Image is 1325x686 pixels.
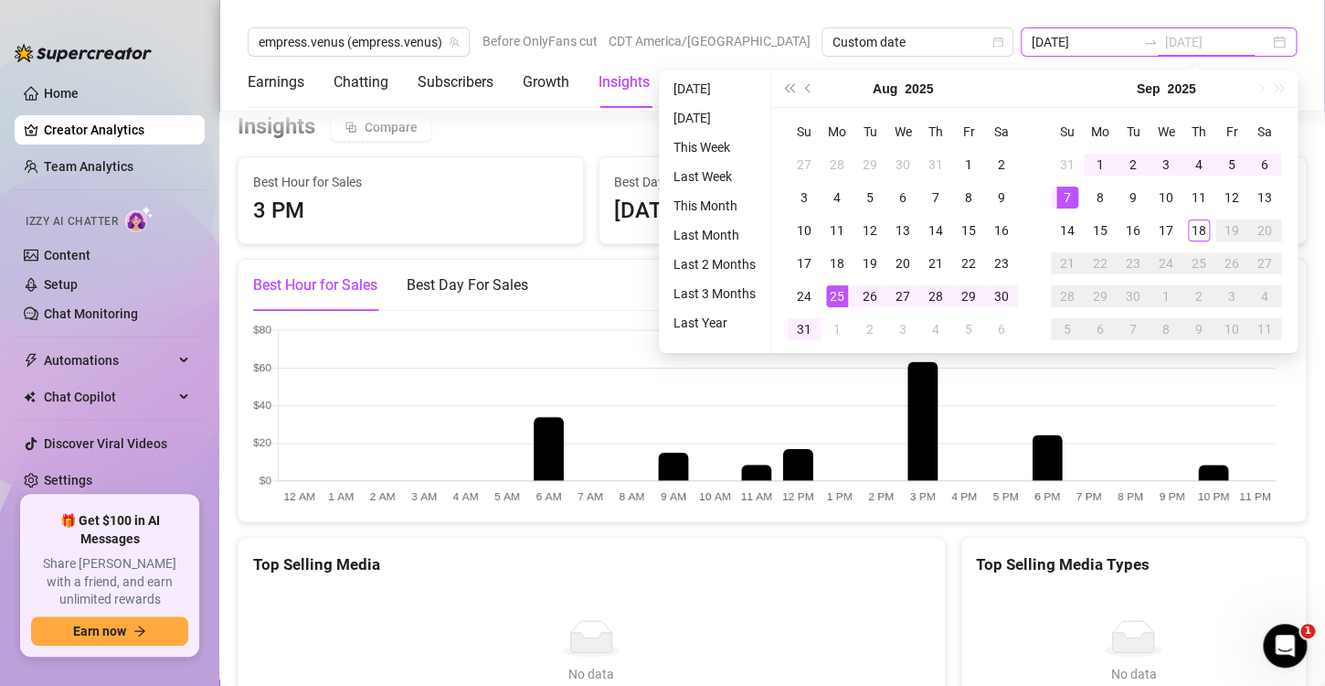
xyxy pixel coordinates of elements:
span: Automations [44,346,174,375]
th: We [886,115,919,148]
div: Top Selling Media [253,552,930,577]
td: 2025-09-13 [1248,181,1281,214]
span: thunderbolt [24,353,38,368]
td: 2025-09-21 [1051,247,1084,280]
th: Fr [952,115,985,148]
div: 29 [1089,285,1111,307]
th: Su [788,115,821,148]
td: 2025-08-27 [886,280,919,313]
span: Best Day for Sales [614,172,929,192]
td: 2025-09-28 [1051,280,1084,313]
td: 2025-08-05 [853,181,886,214]
div: 17 [793,252,815,274]
div: Top Selling Media Types [976,552,1291,577]
button: Choose a month [873,70,897,107]
img: AI Chatter [125,206,154,232]
li: This Week [666,136,763,158]
td: 2025-08-16 [985,214,1018,247]
div: 26 [1221,252,1243,274]
td: 2025-08-21 [919,247,952,280]
input: Start date [1032,32,1136,52]
td: 2025-08-06 [886,181,919,214]
td: 2025-09-10 [1150,181,1182,214]
th: Th [1182,115,1215,148]
div: 26 [859,285,881,307]
div: 6 [991,318,1012,340]
div: 4 [1254,285,1276,307]
div: 25 [1188,252,1210,274]
div: 12 [859,220,881,241]
div: 1 [1155,285,1177,307]
div: 14 [1056,220,1078,241]
td: 2025-10-08 [1150,313,1182,346]
button: Choose a month [1137,70,1161,107]
div: 18 [1188,220,1210,241]
div: 10 [1155,187,1177,209]
td: 2025-09-05 [952,313,985,346]
div: 28 [1056,285,1078,307]
div: 21 [925,252,947,274]
div: 5 [1056,318,1078,340]
div: 7 [1056,187,1078,209]
td: 2025-08-15 [952,214,985,247]
div: 23 [991,252,1012,274]
td: 2025-10-01 [1150,280,1182,313]
td: 2025-09-04 [919,313,952,346]
div: 22 [1089,252,1111,274]
div: 30 [1122,285,1144,307]
td: 2025-10-02 [1182,280,1215,313]
td: 2025-10-09 [1182,313,1215,346]
td: 2025-08-09 [985,181,1018,214]
td: 2025-09-17 [1150,214,1182,247]
h3: Insights [238,113,315,142]
td: 2025-09-22 [1084,247,1117,280]
td: 2025-09-02 [1117,148,1150,181]
td: 2025-09-24 [1150,247,1182,280]
th: Su [1051,115,1084,148]
li: This Month [666,195,763,217]
button: Choose a year [1167,70,1195,107]
div: 13 [1254,187,1276,209]
td: 2025-09-02 [853,313,886,346]
td: 2025-08-11 [821,214,853,247]
td: 2025-08-26 [853,280,886,313]
a: Content [44,248,90,263]
div: 25 [826,285,848,307]
div: 16 [1122,220,1144,241]
div: 22 [958,252,980,274]
button: Last year (Control + left) [779,70,799,107]
div: 2 [859,318,881,340]
div: 6 [1089,318,1111,340]
div: 1 [1089,154,1111,176]
div: 1 [826,318,848,340]
div: No data [260,664,923,684]
th: Mo [821,115,853,148]
a: Chat Monitoring [44,306,138,321]
div: 8 [958,187,980,209]
div: 29 [958,285,980,307]
li: Last Week [666,166,763,188]
td: 2025-10-03 [1215,280,1248,313]
div: 24 [793,285,815,307]
div: 5 [859,187,881,209]
div: No data [1104,664,1162,684]
div: Subscribers [418,71,493,93]
td: 2025-08-03 [788,181,821,214]
div: 27 [892,285,914,307]
div: 10 [793,220,815,241]
div: 16 [991,220,1012,241]
div: 7 [1122,318,1144,340]
span: Chat Copilot [44,382,174,412]
div: 17 [1155,220,1177,241]
th: Sa [985,115,1018,148]
div: 20 [1254,220,1276,241]
span: Best Hour for Sales [253,172,568,192]
a: Team Analytics [44,159,133,174]
div: Insights [599,71,650,93]
button: Compare [330,113,432,142]
div: 5 [1221,154,1243,176]
div: 13 [892,220,914,241]
div: 28 [925,285,947,307]
span: 1 [1300,624,1315,638]
div: 9 [991,187,1012,209]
